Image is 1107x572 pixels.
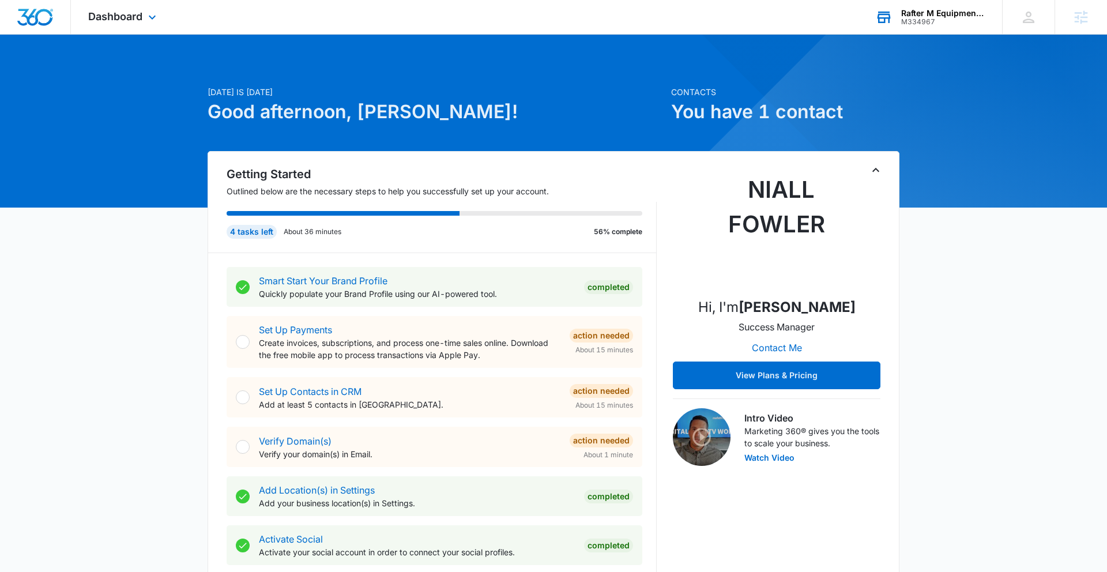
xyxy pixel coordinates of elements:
[584,280,633,294] div: Completed
[259,497,575,509] p: Add your business location(s) in Settings.
[671,98,899,126] h1: You have 1 contact
[744,454,795,462] button: Watch Video
[259,398,560,411] p: Add at least 5 contacts in [GEOGRAPHIC_DATA].
[901,9,985,18] div: account name
[901,18,985,26] div: account id
[719,172,834,288] img: Niall Fowler
[259,448,560,460] p: Verify your domain(s) in Email.
[208,98,664,126] h1: Good afternoon, [PERSON_NAME]!
[259,324,332,336] a: Set Up Payments
[673,362,880,389] button: View Plans & Pricing
[673,408,731,466] img: Intro Video
[744,411,880,425] h3: Intro Video
[671,86,899,98] p: Contacts
[584,539,633,552] div: Completed
[259,533,323,545] a: Activate Social
[208,86,664,98] p: [DATE] is [DATE]
[740,334,814,362] button: Contact Me
[583,450,633,460] span: About 1 minute
[594,227,642,237] p: 56% complete
[88,10,142,22] span: Dashboard
[259,435,332,447] a: Verify Domain(s)
[739,299,856,315] strong: [PERSON_NAME]
[259,275,387,287] a: Smart Start Your Brand Profile
[259,484,375,496] a: Add Location(s) in Settings
[284,227,341,237] p: About 36 minutes
[259,288,575,300] p: Quickly populate your Brand Profile using our AI-powered tool.
[570,434,633,447] div: Action Needed
[584,490,633,503] div: Completed
[259,546,575,558] p: Activate your social account in order to connect your social profiles.
[570,329,633,343] div: Action Needed
[698,297,856,318] p: Hi, I'm
[227,225,277,239] div: 4 tasks left
[259,337,560,361] p: Create invoices, subscriptions, and process one-time sales online. Download the free mobile app t...
[869,163,883,177] button: Toggle Collapse
[227,185,657,197] p: Outlined below are the necessary steps to help you successfully set up your account.
[570,384,633,398] div: Action Needed
[744,425,880,449] p: Marketing 360® gives you the tools to scale your business.
[575,345,633,355] span: About 15 minutes
[227,165,657,183] h2: Getting Started
[259,386,362,397] a: Set Up Contacts in CRM
[575,400,633,411] span: About 15 minutes
[739,320,815,334] p: Success Manager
